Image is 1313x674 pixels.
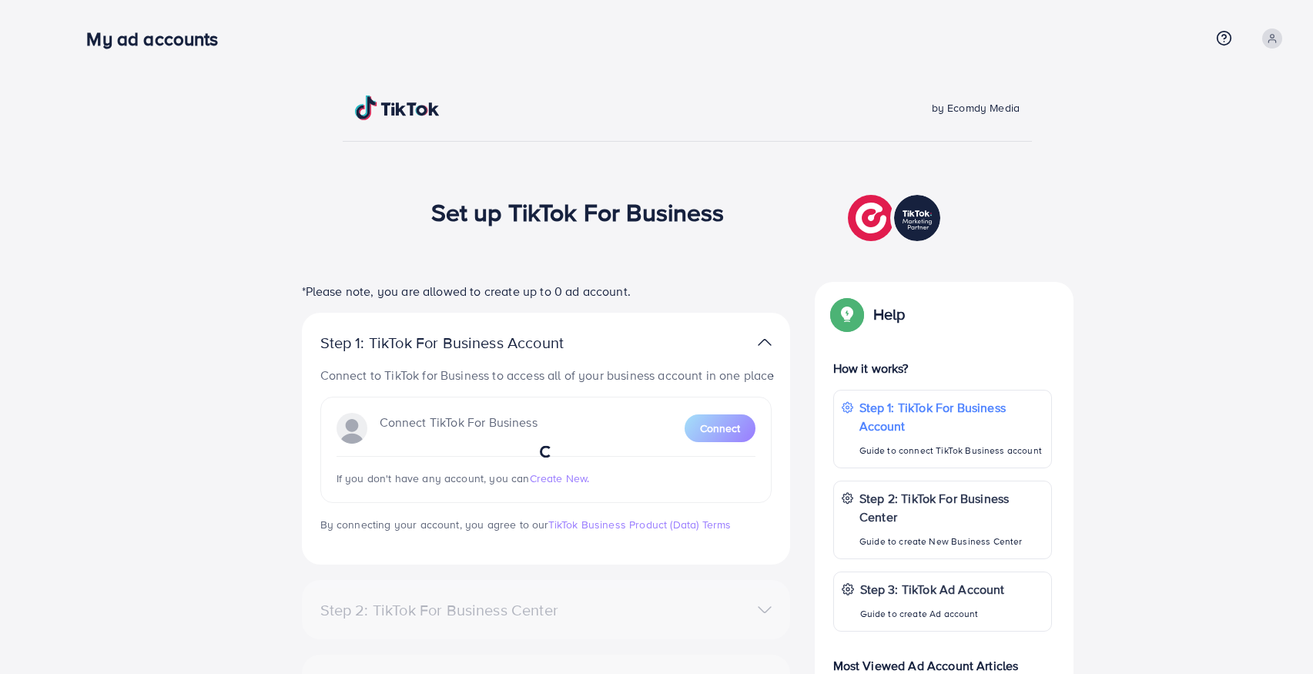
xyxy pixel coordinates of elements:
p: Guide to create Ad account [860,605,1005,623]
p: Step 3: TikTok Ad Account [860,580,1005,599]
h3: My ad accounts [86,28,230,50]
p: Step 1: TikTok For Business Account [859,398,1043,435]
img: Popup guide [833,300,861,328]
h1: Set up TikTok For Business [431,197,725,226]
img: TikTok partner [758,331,772,354]
p: Help [873,305,906,324]
img: TikTok partner [848,191,944,245]
p: Guide to connect TikTok Business account [859,441,1043,460]
p: *Please note, you are allowed to create up to 0 ad account. [302,282,790,300]
p: Step 2: TikTok For Business Center [859,489,1043,526]
span: by Ecomdy Media [932,100,1020,116]
p: Guide to create New Business Center [859,532,1043,551]
p: How it works? [833,359,1052,377]
p: Step 1: TikTok For Business Account [320,334,613,352]
img: TikTok [355,96,440,120]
